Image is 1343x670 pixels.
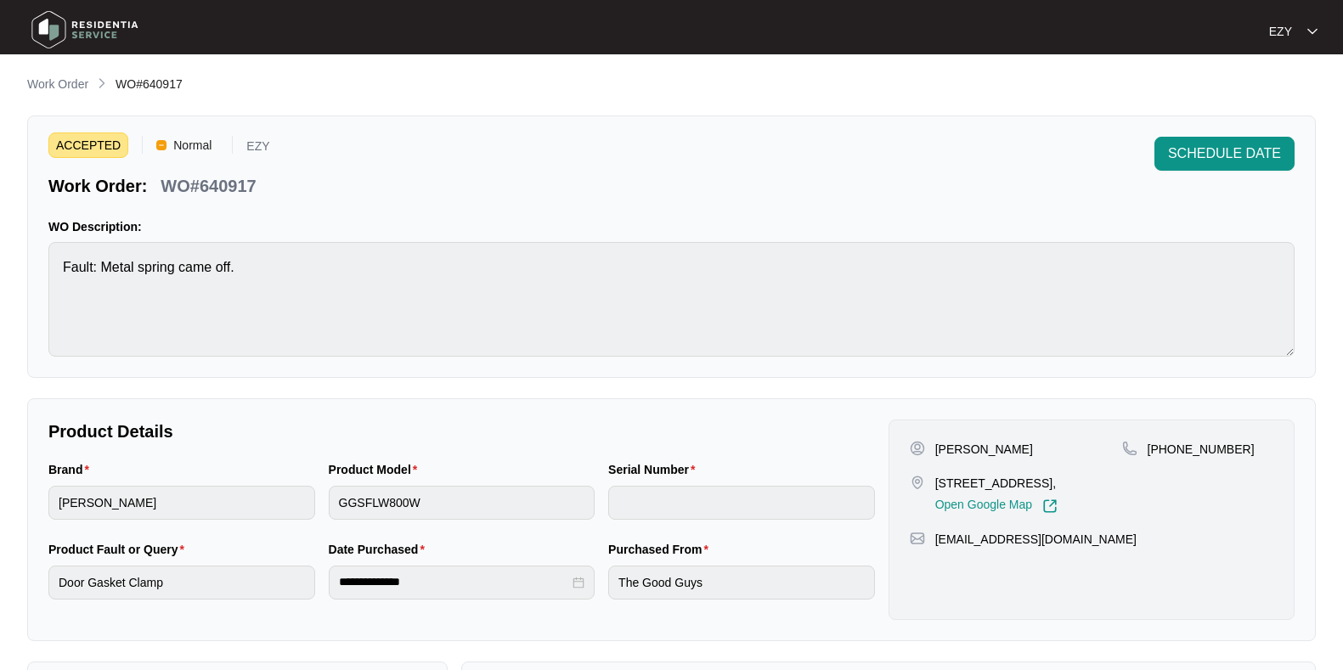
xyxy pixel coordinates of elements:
[935,498,1058,514] a: Open Google Map
[935,475,1058,492] p: [STREET_ADDRESS],
[48,132,128,158] span: ACCEPTED
[156,140,166,150] img: Vercel Logo
[48,242,1295,357] textarea: Fault: Metal spring came off.
[329,486,595,520] input: Product Model
[25,4,144,55] img: residentia service logo
[1042,498,1058,514] img: Link-External
[24,76,92,94] a: Work Order
[339,573,570,591] input: Date Purchased
[48,541,191,558] label: Product Fault or Query
[608,461,702,478] label: Serial Number
[329,461,425,478] label: Product Model
[608,541,715,558] label: Purchased From
[910,441,925,456] img: user-pin
[1122,441,1137,456] img: map-pin
[608,566,875,600] input: Purchased From
[166,132,218,158] span: Normal
[48,174,147,198] p: Work Order:
[48,461,96,478] label: Brand
[161,174,256,198] p: WO#640917
[1148,441,1255,458] p: [PHONE_NUMBER]
[48,566,315,600] input: Product Fault or Query
[935,441,1033,458] p: [PERSON_NAME]
[1154,137,1295,171] button: SCHEDULE DATE
[1307,27,1318,36] img: dropdown arrow
[935,531,1137,548] p: [EMAIL_ADDRESS][DOMAIN_NAME]
[910,475,925,490] img: map-pin
[27,76,88,93] p: Work Order
[1269,23,1292,40] p: EZY
[48,218,1295,235] p: WO Description:
[48,419,875,443] p: Product Details
[116,77,183,91] span: WO#640917
[910,531,925,546] img: map-pin
[1168,144,1281,164] span: SCHEDULE DATE
[95,76,109,90] img: chevron-right
[608,486,875,520] input: Serial Number
[48,486,315,520] input: Brand
[246,140,269,158] p: EZY
[329,541,432,558] label: Date Purchased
